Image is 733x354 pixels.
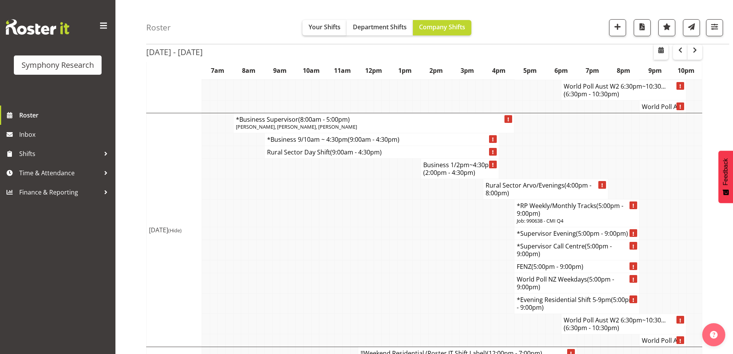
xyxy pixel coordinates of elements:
[517,201,623,218] span: (5:00pm - 9:00pm)
[309,23,341,31] span: Your Shifts
[452,62,483,79] th: 3pm
[6,19,69,35] img: Rosterit website logo
[419,23,465,31] span: Company Shifts
[22,59,94,71] div: Symphony Research
[19,148,100,159] span: Shifts
[517,275,614,291] span: (5:00pm - 9:00pm)
[722,158,729,185] span: Feedback
[358,62,389,79] th: 12pm
[19,167,100,179] span: Time & Attendance
[642,103,684,111] h4: World Poll A...
[413,20,471,35] button: Company Shifts
[639,62,671,79] th: 9pm
[347,20,413,35] button: Department Shifts
[517,275,637,291] h4: World Poll NZ Weekdays
[264,62,296,79] th: 9am
[564,316,684,332] h4: World Poll Aust W2 6:30pm~10:30...
[609,19,626,36] button: Add a new shift
[718,151,733,203] button: Feedback - Show survey
[576,229,628,238] span: (5:00pm - 9:00pm)
[517,242,612,258] span: (5:00pm - 9:00pm)
[202,62,233,79] th: 7am
[296,62,327,79] th: 10am
[389,62,421,79] th: 1pm
[683,19,700,36] button: Send a list of all shifts for the selected filtered period to all rostered employees.
[710,331,718,339] img: help-xxl-2.png
[514,62,546,79] th: 5pm
[233,62,264,79] th: 8am
[564,82,684,98] h4: World Poll Aust W2 6:30pm~10:30...
[348,135,399,144] span: (9:00am - 4:30pm)
[671,62,702,79] th: 10pm
[298,115,350,124] span: (8:00am - 5:00pm)
[517,230,637,237] h4: *Supervisor Evening
[19,129,112,140] span: Inbox
[19,109,112,121] span: Roster
[564,90,619,98] span: (6:30pm - 10:30pm)
[531,262,583,271] span: (5:00pm - 9:00pm)
[267,148,496,156] h4: Rural Sector Day Shift
[267,136,496,143] h4: *Business 9/10am ~ 4:30pm
[517,296,637,311] h4: *Evening Residential Shift 5-9pm
[146,23,171,32] h4: Roster
[483,62,514,79] th: 4pm
[517,217,637,225] p: Job: 990638 - CMI Q4
[423,161,496,176] h4: Business 1/2pm~4:30p...
[423,168,475,177] span: (2:00pm - 4:30pm)
[330,148,382,156] span: (9:00am - 4:30pm)
[236,123,357,130] span: [PERSON_NAME], [PERSON_NAME], [PERSON_NAME]
[642,337,684,344] h4: World Poll A...
[706,19,723,36] button: Filter Shifts
[353,23,407,31] span: Department Shifts
[564,324,619,332] span: (6:30pm - 10:30pm)
[517,295,634,312] span: (5:00pm - 9:00pm)
[327,62,358,79] th: 11am
[517,242,637,258] h4: *Supervisor Call Centre
[546,62,577,79] th: 6pm
[517,202,637,217] h4: *RP Weekly/Monthly Tracks
[302,20,347,35] button: Your Shifts
[421,62,452,79] th: 2pm
[146,47,203,57] h2: [DATE] - [DATE]
[654,44,668,60] button: Select a specific date within the roster.
[168,227,182,234] span: (Hide)
[608,62,639,79] th: 8pm
[658,19,675,36] button: Highlight an important date within the roster.
[577,62,608,79] th: 7pm
[486,181,606,197] h4: Rural Sector Arvo/Evenings
[517,263,637,270] h4: FENZ
[19,186,100,198] span: Finance & Reporting
[236,116,512,123] h4: *Business Supervisor
[634,19,651,36] button: Download a PDF of the roster according to the set date range.
[147,113,202,347] td: [DATE]
[486,181,591,197] span: (4:00pm - 8:00pm)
